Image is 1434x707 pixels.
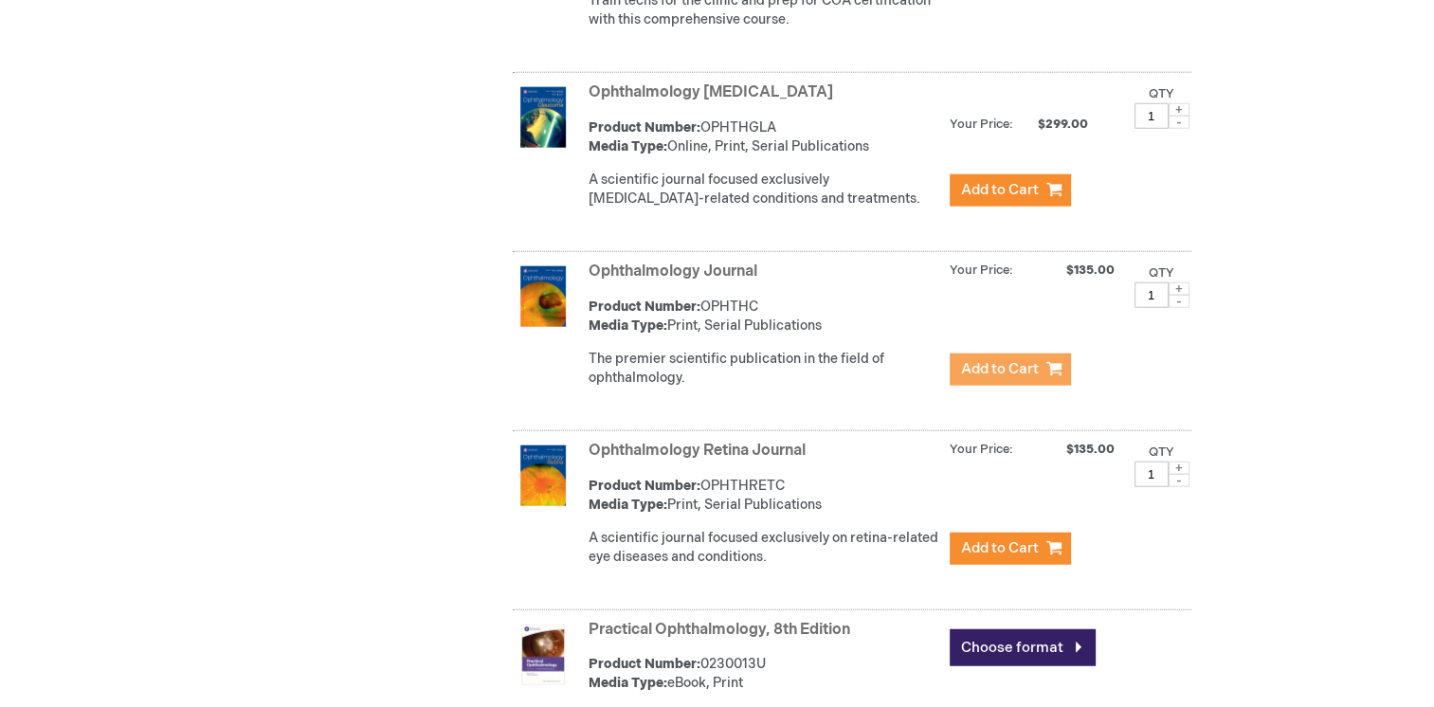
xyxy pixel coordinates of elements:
strong: Product Number: [589,299,700,315]
div: 0230013U eBook, Print [589,655,940,693]
label: Qty [1149,86,1174,101]
strong: Your Price: [950,117,1013,132]
span: $135.00 [1044,262,1117,280]
strong: Product Number: [589,656,700,672]
span: Add to Cart [961,360,1039,378]
strong: Media Type: [589,675,667,691]
span: Add to Cart [961,181,1039,199]
span: $299.00 [1016,117,1091,132]
img: Practical Ophthalmology, 8th Edition [513,625,573,685]
strong: Your Price: [950,263,1013,278]
strong: Product Number: [589,119,700,136]
a: Practical Ophthalmology, 8th Edition [589,621,850,639]
div: A scientific journal focused exclusively on retina-related eye diseases and conditions. [589,529,940,567]
button: Add to Cart [950,174,1071,207]
span: $135.00 [1044,441,1117,459]
strong: Media Type: [589,497,667,513]
button: Add to Cart [950,353,1071,386]
div: OPHTHGLA Online, Print, Serial Publications [589,118,940,156]
label: Qty [1149,444,1174,460]
input: Qty [1134,103,1169,129]
button: Add to Cart [950,533,1071,565]
strong: Product Number: [589,478,700,494]
strong: Media Type: [589,138,667,154]
strong: Media Type: [589,317,667,334]
a: Choose format [950,629,1096,666]
div: OPHTHC Print, Serial Publications [589,298,940,335]
img: Ophthalmology Retina Journal [513,445,573,506]
a: Ophthalmology Journal [589,263,757,281]
a: Ophthalmology [MEDICAL_DATA] [589,83,833,101]
input: Qty [1134,282,1169,308]
div: OPHTHRETC Print, Serial Publications [589,477,940,515]
img: Ophthalmology Glaucoma [513,87,573,148]
input: Qty [1134,462,1169,487]
span: Add to Cart [961,539,1039,557]
div: A scientific journal focused exclusively [MEDICAL_DATA]-related conditions and treatments. [589,171,940,208]
div: The premier scientific publication in the field of ophthalmology. [589,350,940,388]
a: Ophthalmology Retina Journal [589,442,806,460]
img: Ophthalmology Journal [513,266,573,327]
label: Qty [1149,265,1174,281]
strong: Your Price: [950,442,1013,457]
